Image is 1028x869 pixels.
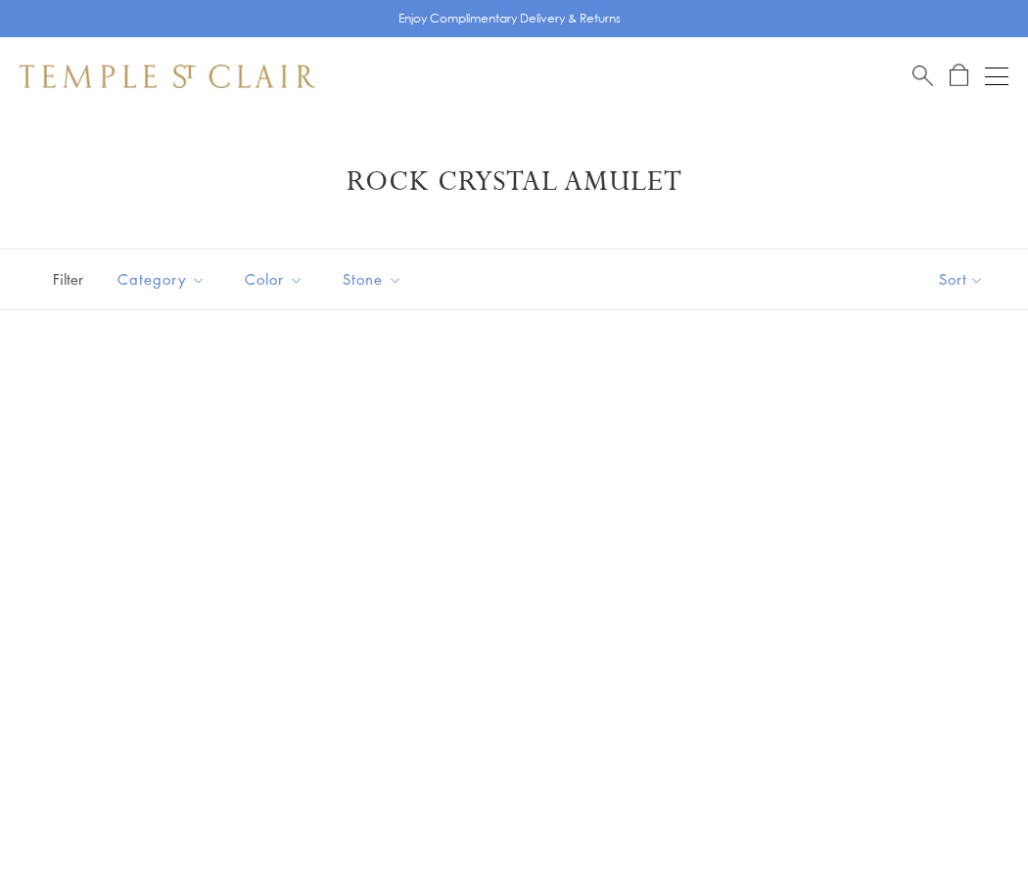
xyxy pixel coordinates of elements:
[103,257,220,301] button: Category
[398,9,621,28] p: Enjoy Complimentary Delivery & Returns
[235,267,318,292] span: Color
[230,257,318,301] button: Color
[108,267,220,292] span: Category
[328,257,417,301] button: Stone
[333,267,417,292] span: Stone
[912,64,933,88] a: Search
[950,64,968,88] a: Open Shopping Bag
[49,164,979,200] h1: Rock Crystal Amulet
[20,65,315,88] img: Temple St. Clair
[985,65,1008,88] button: Open navigation
[895,250,1028,309] button: Show sort by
